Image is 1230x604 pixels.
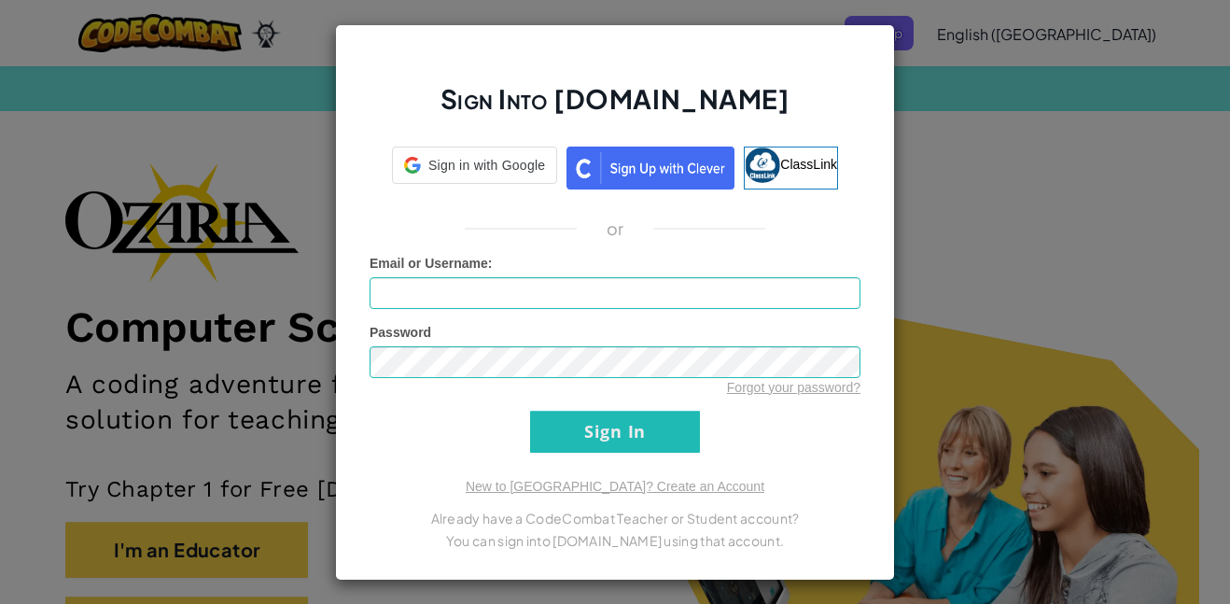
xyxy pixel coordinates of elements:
p: or [607,218,624,240]
span: Email or Username [370,256,488,271]
input: Sign In [530,411,700,453]
p: You can sign into [DOMAIN_NAME] using that account. [370,529,860,552]
span: Sign in with Google [428,156,545,175]
a: Sign in with Google [392,147,557,190]
h2: Sign Into [DOMAIN_NAME] [370,81,860,135]
img: classlink-logo-small.png [745,147,780,183]
div: Sign in with Google [392,147,557,184]
a: Forgot your password? [727,380,860,395]
img: clever_sso_button@2x.png [566,147,734,190]
span: Password [370,325,431,340]
p: Already have a CodeCombat Teacher or Student account? [370,507,860,529]
label: : [370,254,493,273]
a: New to [GEOGRAPHIC_DATA]? Create an Account [466,479,764,494]
span: ClassLink [780,156,837,171]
